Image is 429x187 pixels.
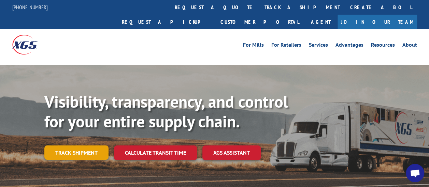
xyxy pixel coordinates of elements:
[271,42,301,50] a: For Retailers
[117,15,215,29] a: Request a pickup
[371,42,395,50] a: Resources
[114,145,197,160] a: Calculate transit time
[44,91,288,132] b: Visibility, transparency, and control for your entire supply chain.
[335,42,363,50] a: Advantages
[202,145,261,160] a: XGS ASSISTANT
[304,15,338,29] a: Agent
[215,15,304,29] a: Customer Portal
[243,42,264,50] a: For Mills
[44,145,109,160] a: Track shipment
[406,164,424,182] div: Open chat
[402,42,417,50] a: About
[12,4,48,11] a: [PHONE_NUMBER]
[338,15,417,29] a: Join Our Team
[309,42,328,50] a: Services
